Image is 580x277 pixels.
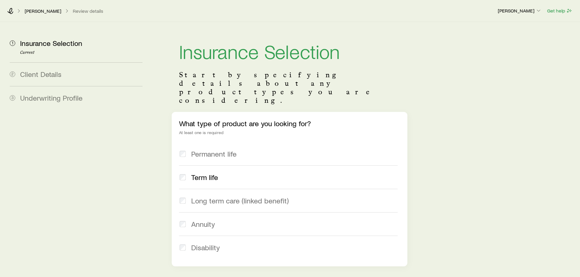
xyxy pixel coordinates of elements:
[24,8,62,14] a: [PERSON_NAME]
[179,119,400,128] p: What type of product are you looking for?
[497,7,542,15] button: [PERSON_NAME]
[180,221,186,227] input: Annuity
[20,39,82,47] span: Insurance Selection
[179,71,400,105] p: Start by specifying details about any product types you are considering.
[180,174,186,180] input: Term life
[191,150,237,158] span: Permanent life
[179,130,400,135] div: At least one is required
[498,8,542,14] p: [PERSON_NAME]
[191,243,220,252] span: Disability
[20,93,83,102] span: Underwriting Profile
[179,41,400,61] h1: Insurance Selection
[180,198,186,204] input: Long term care (linked benefit)
[547,7,573,14] button: Get help
[191,220,215,228] span: Annuity
[72,8,104,14] button: Review details
[10,71,15,77] span: 2
[180,244,186,251] input: Disability
[10,40,15,46] span: 1
[180,151,186,157] input: Permanent life
[10,95,15,101] span: 3
[191,196,289,205] span: Long term care (linked benefit)
[20,70,62,78] span: Client Details
[191,173,218,182] span: Term life
[20,50,142,55] p: Current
